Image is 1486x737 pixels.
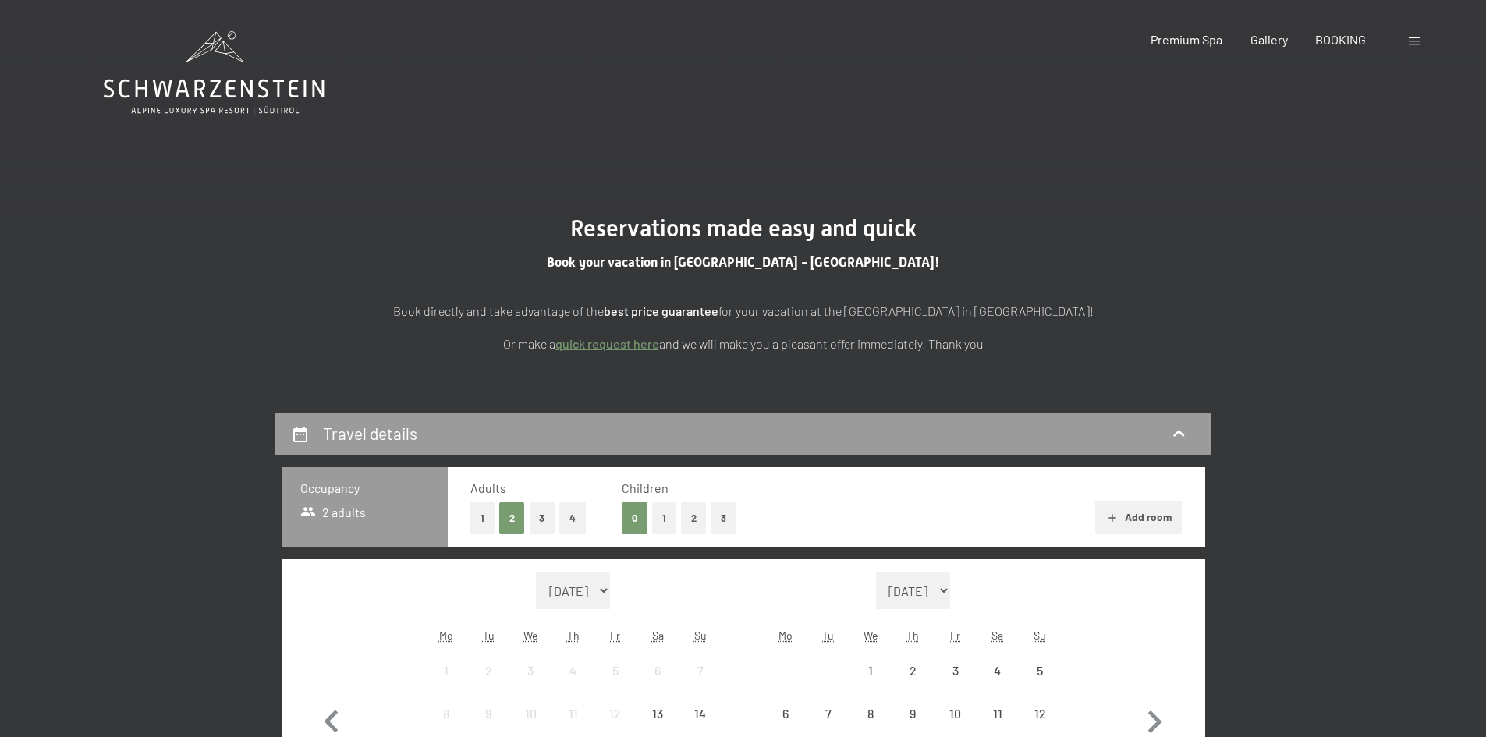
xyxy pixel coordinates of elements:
abbr: Tuesday [822,629,834,642]
div: Fri Sep 12 2025 [594,693,637,735]
abbr: Saturday [652,629,664,642]
div: 5 [1020,664,1059,703]
abbr: Wednesday [523,629,537,642]
abbr: Sunday [1034,629,1046,642]
div: Arrival not possible [552,650,594,692]
div: Mon Oct 06 2025 [764,693,807,735]
div: 3 [511,664,550,703]
a: quick request here [555,336,659,351]
div: Arrival not possible [934,650,976,692]
div: 1 [427,664,466,703]
div: 6 [638,664,677,703]
h3: Occupancy [300,480,429,497]
abbr: Saturday [991,629,1003,642]
span: Reservations made easy and quick [570,214,917,242]
button: 4 [559,502,586,534]
div: Thu Sep 04 2025 [552,650,594,692]
div: Arrival not possible [594,650,637,692]
button: 3 [530,502,555,534]
div: Tue Oct 07 2025 [807,693,849,735]
button: 0 [622,502,647,534]
div: Fri Oct 10 2025 [934,693,976,735]
div: Wed Oct 01 2025 [849,650,892,692]
div: Arrival not possible [637,693,679,735]
div: Sun Oct 12 2025 [1019,693,1061,735]
div: Arrival not possible [594,693,637,735]
abbr: Wednesday [864,629,878,642]
div: Arrival not possible [467,693,509,735]
abbr: Friday [950,629,960,642]
abbr: Sunday [694,629,707,642]
a: Premium Spa [1151,32,1222,47]
span: 2 adults [300,504,367,521]
span: Children [622,480,669,495]
span: Adults [470,480,506,495]
div: Arrival not possible [892,693,934,735]
div: Arrival not possible [934,693,976,735]
div: Sat Sep 06 2025 [637,650,679,692]
span: Book your vacation in [GEOGRAPHIC_DATA] - [GEOGRAPHIC_DATA]! [547,254,940,270]
div: Mon Sep 08 2025 [425,693,467,735]
button: Add room [1095,501,1182,535]
strong: best price guarantee [604,303,718,318]
div: 4 [978,664,1017,703]
div: 7 [680,664,719,703]
div: 5 [596,664,635,703]
div: Arrival not possible [807,693,849,735]
div: Sun Sep 14 2025 [679,693,721,735]
div: Arrival not possible [679,650,721,692]
button: 2 [681,502,707,534]
div: Sun Sep 07 2025 [679,650,721,692]
div: Arrival not possible [849,650,892,692]
div: Arrival not possible [637,650,679,692]
div: Sat Sep 13 2025 [637,693,679,735]
div: Arrival not possible [679,693,721,735]
div: Arrival not possible [552,693,594,735]
div: Wed Oct 08 2025 [849,693,892,735]
div: Tue Sep 02 2025 [467,650,509,692]
div: Arrival not possible [509,693,551,735]
abbr: Friday [610,629,620,642]
a: BOOKING [1315,32,1366,47]
div: Fri Sep 05 2025 [594,650,637,692]
abbr: Monday [778,629,793,642]
div: Arrival not possible [425,693,467,735]
div: 3 [935,664,974,703]
div: Thu Sep 11 2025 [552,693,594,735]
div: 2 [893,664,932,703]
button: 1 [470,502,495,534]
div: Arrival not possible [467,650,509,692]
p: Or make a and we will make you a pleasant offer immediately. Thank you [353,334,1133,354]
div: Arrival not possible [1019,693,1061,735]
div: Arrival not possible [977,693,1019,735]
div: 1 [851,664,890,703]
div: Fri Oct 03 2025 [934,650,976,692]
div: Mon Sep 01 2025 [425,650,467,692]
h2: Travel details [323,423,417,443]
div: Arrival not possible [892,650,934,692]
div: 2 [469,664,508,703]
div: 4 [554,664,593,703]
button: 3 [711,502,737,534]
div: Arrival not possible [509,650,551,692]
div: Thu Oct 02 2025 [892,650,934,692]
div: Sat Oct 04 2025 [977,650,1019,692]
abbr: Thursday [906,629,919,642]
p: Book directly and take advantage of the for your vacation at the [GEOGRAPHIC_DATA] in [GEOGRAPHIC... [353,301,1133,321]
button: 1 [652,502,676,534]
abbr: Thursday [567,629,580,642]
abbr: Monday [439,629,453,642]
div: Sat Oct 11 2025 [977,693,1019,735]
div: Thu Oct 09 2025 [892,693,934,735]
div: Arrival not possible [849,693,892,735]
a: Gallery [1250,32,1288,47]
div: Wed Sep 10 2025 [509,693,551,735]
div: Sun Oct 05 2025 [1019,650,1061,692]
button: 2 [499,502,525,534]
div: Arrival not possible [1019,650,1061,692]
abbr: Tuesday [483,629,495,642]
div: Arrival not possible [764,693,807,735]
